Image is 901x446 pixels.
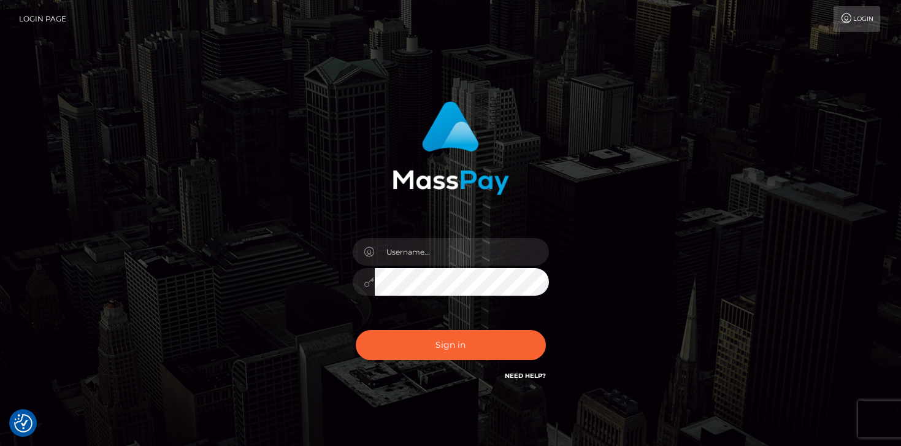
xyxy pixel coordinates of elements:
[356,330,546,360] button: Sign in
[14,414,33,433] img: Revisit consent button
[375,238,549,266] input: Username...
[834,6,880,32] a: Login
[19,6,66,32] a: Login Page
[505,372,546,380] a: Need Help?
[14,414,33,433] button: Consent Preferences
[393,101,509,195] img: MassPay Login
